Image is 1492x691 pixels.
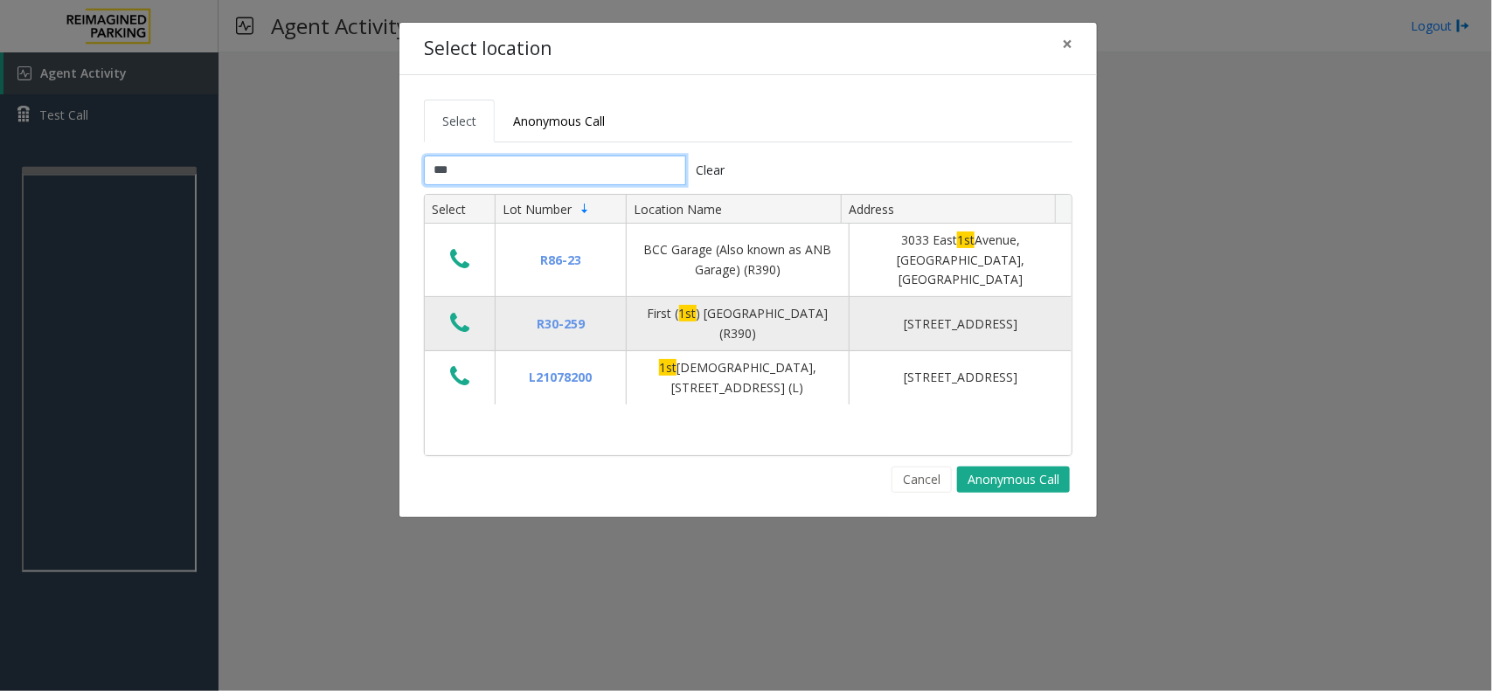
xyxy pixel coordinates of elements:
div: R86-23 [506,251,615,270]
span: Address [849,201,894,218]
span: Select [442,113,476,129]
button: Close [1050,23,1085,66]
div: [DEMOGRAPHIC_DATA], [STREET_ADDRESS] (L) [637,358,838,397]
button: Clear [686,155,735,185]
span: Anonymous Call [513,113,605,129]
button: Anonymous Call [957,466,1070,493]
button: Cancel [892,466,952,493]
div: L21078200 [506,368,615,387]
th: Select [425,195,495,225]
h4: Select location [424,35,552,63]
span: 1st [957,231,975,248]
div: [STREET_ADDRESS] [860,368,1061,387]
span: Lot Number [503,201,572,218]
div: BCC Garage (Also known as ANB Garage) (R390) [637,240,838,280]
span: × [1062,31,1072,56]
div: 3033 East Avenue, [GEOGRAPHIC_DATA], [GEOGRAPHIC_DATA] [860,231,1061,289]
div: Data table [425,195,1072,455]
span: 1st [679,305,697,321]
span: 1st [659,359,677,376]
div: R30-259 [506,314,615,334]
div: First ( ) [GEOGRAPHIC_DATA] (R390) [637,304,838,343]
div: [STREET_ADDRESS] [860,314,1061,334]
span: Location Name [634,201,722,218]
span: Sortable [578,202,592,216]
ul: Tabs [424,100,1072,142]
